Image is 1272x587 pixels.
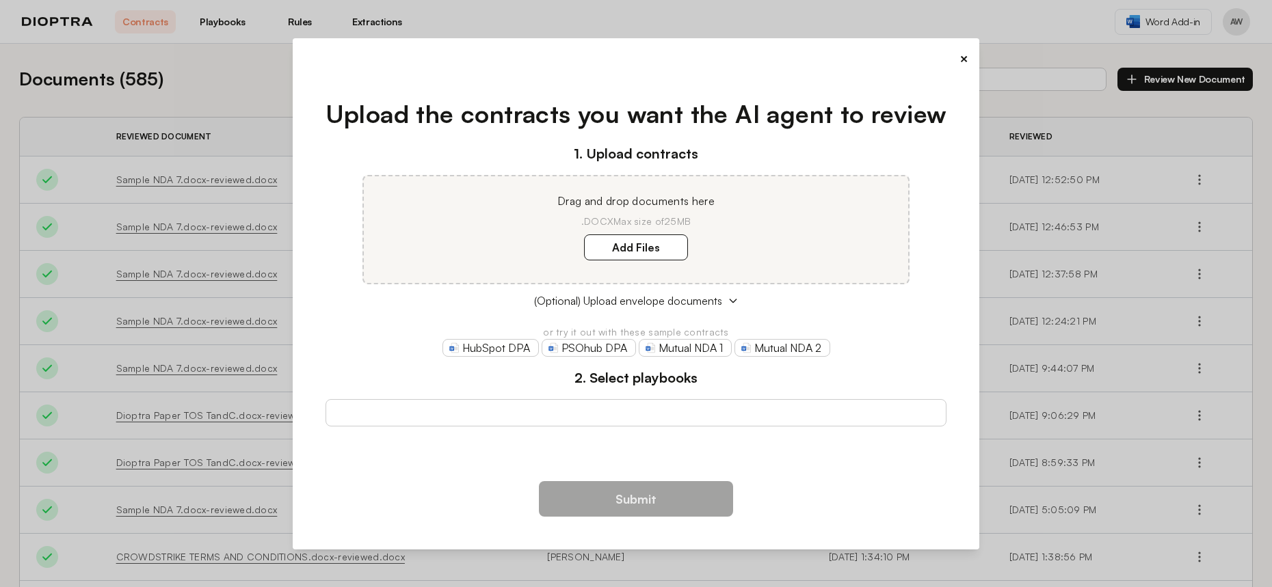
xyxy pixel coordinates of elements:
[959,49,968,68] button: ×
[326,144,947,164] h3: 1. Upload contracts
[380,215,892,228] p: .DOCX Max size of 25MB
[326,96,947,133] h1: Upload the contracts you want the AI agent to review
[539,481,733,517] button: Submit
[380,193,892,209] p: Drag and drop documents here
[326,368,947,388] h3: 2. Select playbooks
[326,325,947,339] p: or try it out with these sample contracts
[734,339,830,357] a: Mutual NDA 2
[639,339,732,357] a: Mutual NDA 1
[326,292,947,309] button: (Optional) Upload envelope documents
[584,234,688,260] label: Add Files
[534,292,722,309] span: (Optional) Upload envelope documents
[442,339,539,357] a: HubSpot DPA
[542,339,636,357] a: PSOhub DPA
